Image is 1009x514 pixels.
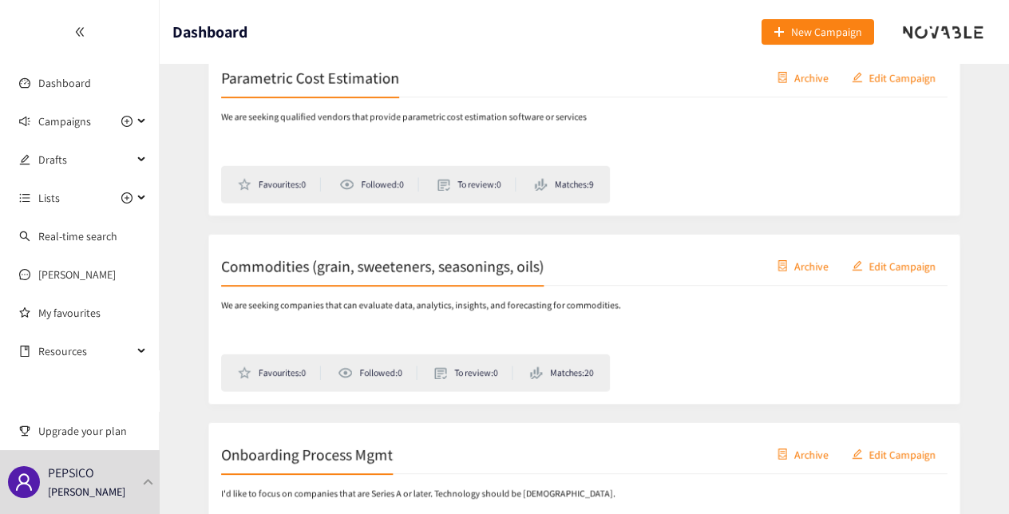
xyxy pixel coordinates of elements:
[774,26,785,39] span: plus
[228,179,314,193] li: Favourites: 0
[121,192,133,204] span: plus-circle
[212,298,622,313] p: We are seeking companies that can evaluate data, analytics, insights, and forecasting for commodi...
[859,70,870,83] span: edit
[762,19,874,45] button: plusNew Campaign
[433,179,514,193] li: To review: 0
[212,441,388,464] h2: Onboarding Process Mgmt
[430,367,511,382] li: To review: 0
[800,255,835,273] span: Archive
[19,116,30,127] span: sound
[19,425,30,437] span: trophy
[770,63,847,89] button: containerArchive
[38,182,60,214] span: Lists
[38,415,147,447] span: Upgrade your plan
[38,229,117,243] a: Real-time search
[791,23,862,41] span: New Campaign
[749,342,1009,514] iframe: Chat Widget
[876,67,945,85] span: Edit Campaign
[14,472,34,492] span: user
[212,109,587,125] p: We are seeking qualified vendors that provide parametric cost estimation software or services
[228,367,314,382] li: Favourites: 0
[38,267,116,282] a: [PERSON_NAME]
[38,144,133,176] span: Drafts
[859,259,870,271] span: edit
[38,335,133,367] span: Resources
[48,483,125,500] p: [PERSON_NAME]
[74,26,85,38] span: double-left
[212,253,543,275] h2: Commodities (grain, sweeteners, seasonings, oils)
[333,179,414,193] li: Followed: 0
[198,231,971,407] a: Commodities (grain, sweeteners, seasonings, oils)containerArchiveeditEdit CampaignWe are seeking ...
[212,65,394,87] h2: Parametric Cost Estimation
[528,367,594,382] li: Matches: 20
[847,63,957,89] button: editEdit Campaign
[38,105,91,137] span: Campaigns
[198,43,971,219] a: Parametric Cost EstimationcontainerArchiveeditEdit CampaignWe are seeking qualified vendors that ...
[876,255,945,273] span: Edit Campaign
[782,259,793,271] span: container
[533,179,594,193] li: Matches: 9
[800,67,835,85] span: Archive
[48,463,94,483] p: PEPSICO
[121,116,133,127] span: plus-circle
[331,367,413,382] li: Followed: 0
[19,154,30,165] span: edit
[38,76,91,90] a: Dashboard
[212,486,616,501] p: I'd like to focus on companies that are Series A or later. Technology should be [DEMOGRAPHIC_DATA].
[19,346,30,357] span: book
[770,251,847,277] button: containerArchive
[38,297,147,329] a: My favourites
[847,251,957,277] button: editEdit Campaign
[19,192,30,204] span: unordered-list
[782,70,793,83] span: container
